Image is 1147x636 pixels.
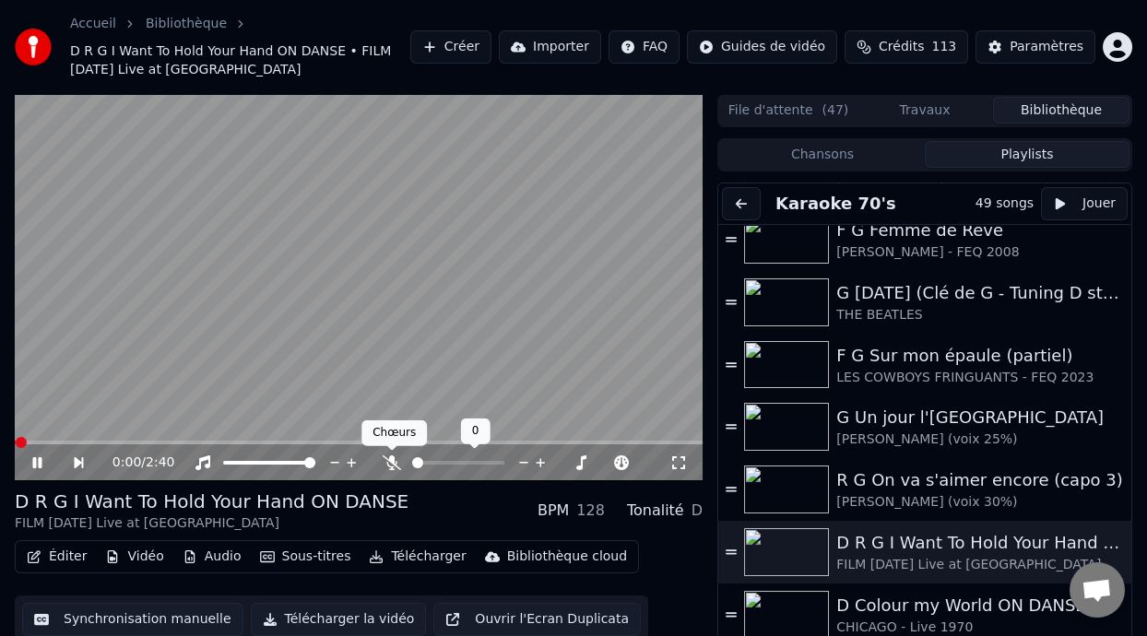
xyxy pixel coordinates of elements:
[836,218,1124,243] div: F G Femme de Rêve
[112,453,141,472] span: 0:00
[70,15,116,33] a: Accueil
[461,418,491,444] div: 0
[836,556,1124,574] div: FILM [DATE] Live at [GEOGRAPHIC_DATA]
[836,405,1124,430] div: G Un jour l'[GEOGRAPHIC_DATA]
[836,343,1124,369] div: F G Sur mon épaule (partiel)
[879,38,924,56] span: Crédits
[836,530,1124,556] div: D R G I Want To Hold Your Hand ON DANSE
[609,30,680,64] button: FAQ
[499,30,601,64] button: Importer
[507,548,627,566] div: Bibliothèque cloud
[15,489,408,514] div: D R G I Want To Hold Your Hand ON DANSE
[253,544,359,570] button: Sous-titres
[836,493,1124,512] div: [PERSON_NAME] (voix 30%)
[98,544,171,570] button: Vidéo
[720,97,857,124] button: File d'attente
[19,544,94,570] button: Éditer
[22,603,243,636] button: Synchronisation manuelle
[836,593,1124,618] div: D Colour my World ON DANSE
[692,500,703,522] div: D
[822,101,849,120] span: ( 47 )
[836,306,1124,324] div: THE BEATLES
[768,191,904,217] button: Karaoke 70's
[146,15,227,33] a: Bibliothèque
[175,544,249,570] button: Audio
[925,141,1129,168] button: Playlists
[836,430,1124,449] div: [PERSON_NAME] (voix 25%)
[361,420,427,446] div: Chœurs
[576,500,605,522] div: 128
[15,514,408,533] div: FILM [DATE] Live at [GEOGRAPHIC_DATA]
[146,453,174,472] span: 2:40
[1041,187,1128,220] button: Jouer
[112,453,157,472] div: /
[433,603,641,636] button: Ouvrir l'Ecran Duplicata
[70,15,410,79] nav: breadcrumb
[720,141,925,168] button: Chansons
[857,97,993,124] button: Travaux
[70,42,410,79] span: D R G I Want To Hold Your Hand ON DANSE • FILM [DATE] Live at [GEOGRAPHIC_DATA]
[687,30,837,64] button: Guides de vidéo
[410,30,491,64] button: Créer
[15,29,52,65] img: youka
[845,30,968,64] button: Crédits113
[361,544,473,570] button: Télécharger
[251,603,427,636] button: Télécharger la vidéo
[931,38,956,56] span: 113
[993,97,1129,124] button: Bibliothèque
[627,500,684,522] div: Tonalité
[1010,38,1083,56] div: Paramètres
[976,194,1034,213] div: 49 songs
[976,30,1095,64] button: Paramètres
[836,280,1124,306] div: G [DATE] (Clé de G - Tuning D standard)
[836,243,1124,262] div: [PERSON_NAME] - FEQ 2008
[836,369,1124,387] div: LES COWBOYS FRINGUANTS - FEQ 2023
[538,500,569,522] div: BPM
[1070,562,1125,618] div: Ouvrir le chat
[836,467,1124,493] div: R G On va s'aimer encore (capo 3)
